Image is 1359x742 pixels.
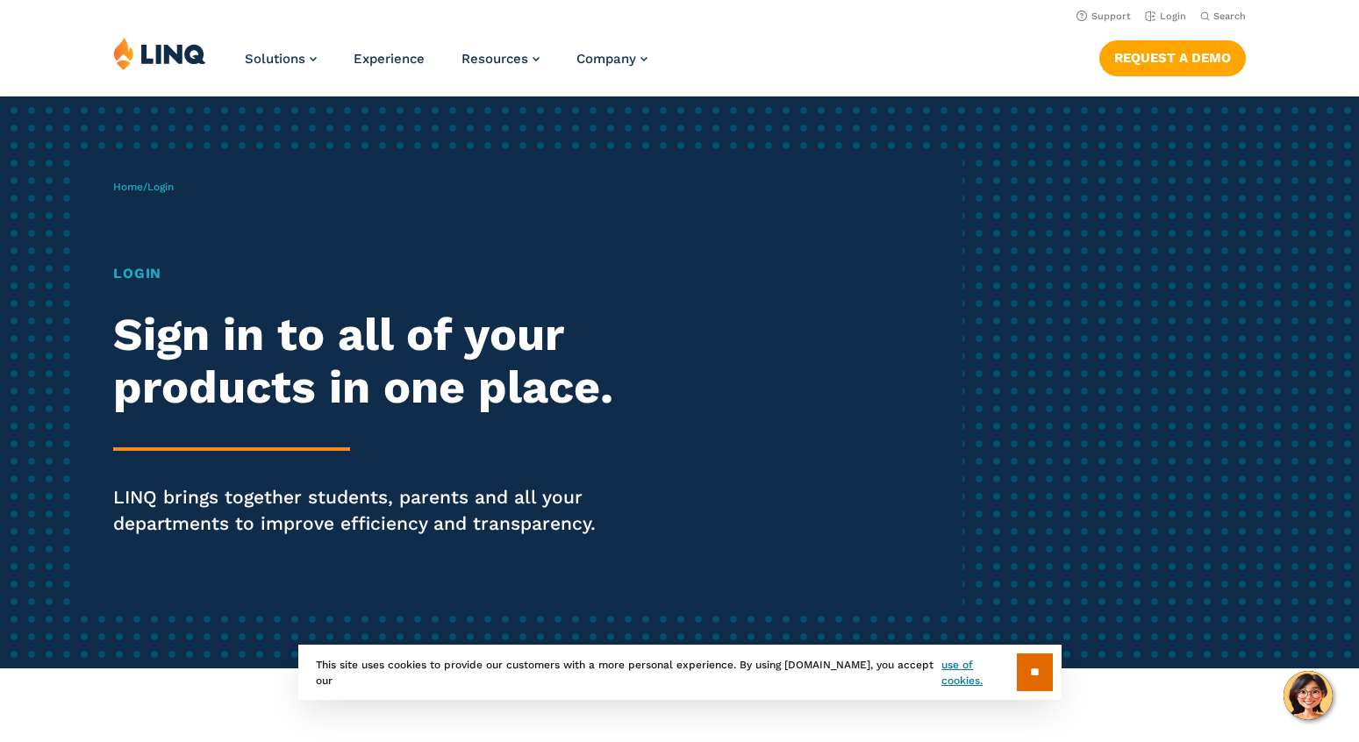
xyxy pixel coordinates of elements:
a: Home [113,181,143,193]
a: Login [1145,11,1186,22]
span: / [113,181,174,193]
h1: Login [113,263,637,284]
span: Search [1213,11,1246,22]
span: Resources [461,51,528,67]
button: Hello, have a question? Let’s chat. [1284,671,1333,720]
span: Login [147,181,174,193]
a: Request a Demo [1099,40,1246,75]
a: Solutions [245,51,317,67]
span: Solutions [245,51,305,67]
p: LINQ brings together students, parents and all your departments to improve efficiency and transpa... [113,484,637,537]
a: Experience [354,51,425,67]
nav: Primary Navigation [245,37,647,95]
div: This site uses cookies to provide our customers with a more personal experience. By using [DOMAIN... [298,645,1062,700]
h2: Sign in to all of your products in one place. [113,309,637,414]
a: Resources [461,51,540,67]
button: Open Search Bar [1200,10,1246,23]
img: LINQ | K‑12 Software [113,37,206,70]
a: Company [576,51,647,67]
nav: Button Navigation [1099,37,1246,75]
a: Support [1076,11,1131,22]
span: Company [576,51,636,67]
a: use of cookies. [941,657,1016,688]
